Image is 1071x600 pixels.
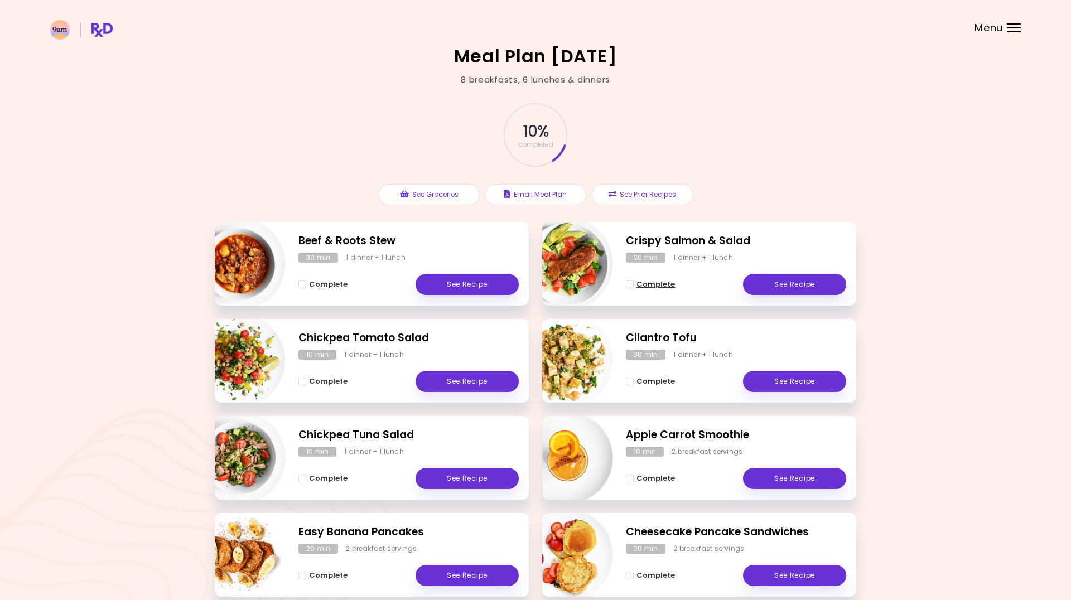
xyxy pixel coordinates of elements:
[743,468,846,489] a: See Recipe - Apple Carrot Smoothie
[298,330,519,346] h2: Chickpea Tomato Salad
[416,565,519,586] a: See Recipe - Easy Banana Pancakes
[592,184,693,205] button: See Prior Recipes
[520,412,613,504] img: Info - Apple Carrot Smoothie
[672,447,742,457] div: 2 breakfast servings
[743,371,846,392] a: See Recipe - Cilantro Tofu
[974,23,1003,33] span: Menu
[416,468,519,489] a: See Recipe - Chickpea Tuna Salad
[454,47,617,65] h2: Meal Plan [DATE]
[298,278,348,291] button: Complete - Beef & Roots Stew
[193,314,286,407] img: Info - Chickpea Tomato Salad
[523,122,548,141] span: 10 %
[626,253,665,263] div: 20 min
[626,278,675,291] button: Complete - Crispy Salmon & Salad
[50,20,113,40] img: RxDiet
[309,377,348,386] span: Complete
[673,350,733,360] div: 1 dinner + 1 lunch
[298,524,519,540] h2: Easy Banana Pancakes
[673,253,733,263] div: 1 dinner + 1 lunch
[636,571,675,580] span: Complete
[626,544,665,554] div: 20 min
[626,330,846,346] h2: Cilantro Tofu
[298,569,348,582] button: Complete - Easy Banana Pancakes
[520,217,613,310] img: Info - Crispy Salmon & Salad
[193,412,286,504] img: Info - Chickpea Tuna Salad
[743,565,846,586] a: See Recipe - Cheesecake Pancake Sandwiches
[636,474,675,483] span: Complete
[344,350,404,360] div: 1 dinner + 1 lunch
[416,274,519,295] a: See Recipe - Beef & Roots Stew
[626,524,846,540] h2: Cheesecake Pancake Sandwiches
[344,447,404,457] div: 1 dinner + 1 lunch
[743,274,846,295] a: See Recipe - Crispy Salmon & Salad
[298,472,348,485] button: Complete - Chickpea Tuna Salad
[346,544,417,554] div: 2 breakfast servings
[298,233,519,249] h2: Beef & Roots Stew
[626,447,664,457] div: 10 min
[626,233,846,249] h2: Crispy Salmon & Salad
[518,141,553,148] span: completed
[298,350,336,360] div: 10 min
[193,217,286,310] img: Info - Beef & Roots Stew
[636,377,675,386] span: Complete
[626,350,665,360] div: 30 min
[673,544,744,554] div: 2 breakfast servings
[298,427,519,443] h2: Chickpea Tuna Salad
[309,280,348,289] span: Complete
[636,280,675,289] span: Complete
[298,447,336,457] div: 10 min
[461,74,610,86] div: 8 breakfasts , 6 lunches & dinners
[346,253,406,263] div: 1 dinner + 1 lunch
[309,571,348,580] span: Complete
[298,544,338,554] div: 20 min
[520,314,613,407] img: Info - Cilantro Tofu
[379,184,480,205] button: See Groceries
[626,472,675,485] button: Complete - Apple Carrot Smoothie
[416,371,519,392] a: See Recipe - Chickpea Tomato Salad
[485,184,586,205] button: Email Meal Plan
[298,375,348,388] button: Complete - Chickpea Tomato Salad
[626,375,675,388] button: Complete - Cilantro Tofu
[626,427,846,443] h2: Apple Carrot Smoothie
[626,569,675,582] button: Complete - Cheesecake Pancake Sandwiches
[309,474,348,483] span: Complete
[298,253,338,263] div: 30 min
